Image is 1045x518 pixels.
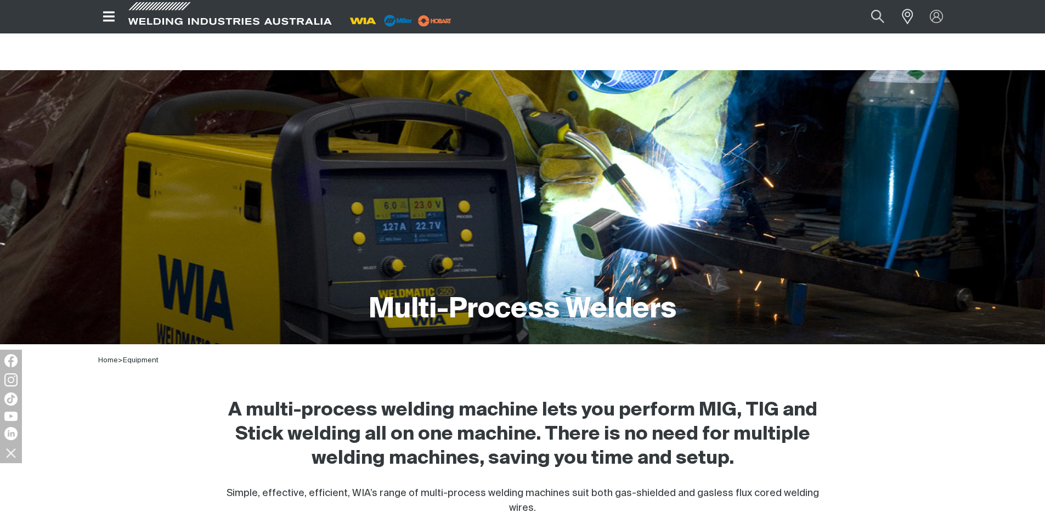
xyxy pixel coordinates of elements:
[98,357,118,364] a: Home
[4,373,18,386] img: Instagram
[213,399,832,471] h2: A multi-process welding machine lets you perform MIG, TIG and Stick welding all on one machine. T...
[4,354,18,367] img: Facebook
[118,357,123,364] span: >
[369,292,676,328] h1: Multi-Process Welders
[415,16,455,25] a: miller
[4,427,18,440] img: LinkedIn
[2,443,20,462] img: hide socials
[415,13,455,29] img: miller
[845,4,896,29] input: Product name or item number...
[227,488,819,513] span: Simple, effective, efficient, WIA’s range of multi-process welding machines suit both gas-shielde...
[4,412,18,421] img: YouTube
[123,357,159,364] a: Equipment
[4,392,18,406] img: TikTok
[859,4,896,29] button: Search products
